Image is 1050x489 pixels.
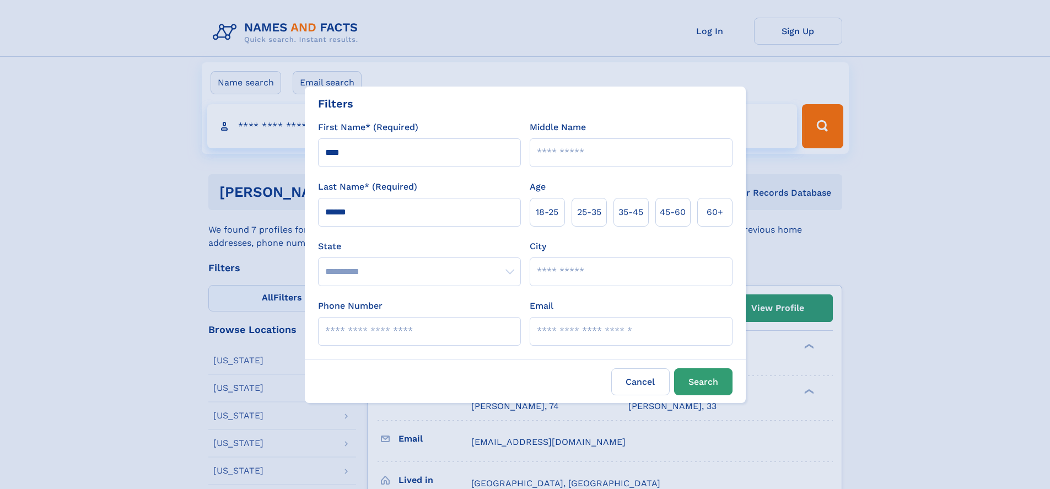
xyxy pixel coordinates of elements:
[674,368,733,395] button: Search
[618,206,643,219] span: 35‑45
[318,240,521,253] label: State
[530,180,546,194] label: Age
[660,206,686,219] span: 45‑60
[318,299,383,313] label: Phone Number
[530,121,586,134] label: Middle Name
[318,95,353,112] div: Filters
[611,368,670,395] label: Cancel
[707,206,723,219] span: 60+
[530,299,553,313] label: Email
[318,121,418,134] label: First Name* (Required)
[530,240,546,253] label: City
[318,180,417,194] label: Last Name* (Required)
[536,206,558,219] span: 18‑25
[577,206,601,219] span: 25‑35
